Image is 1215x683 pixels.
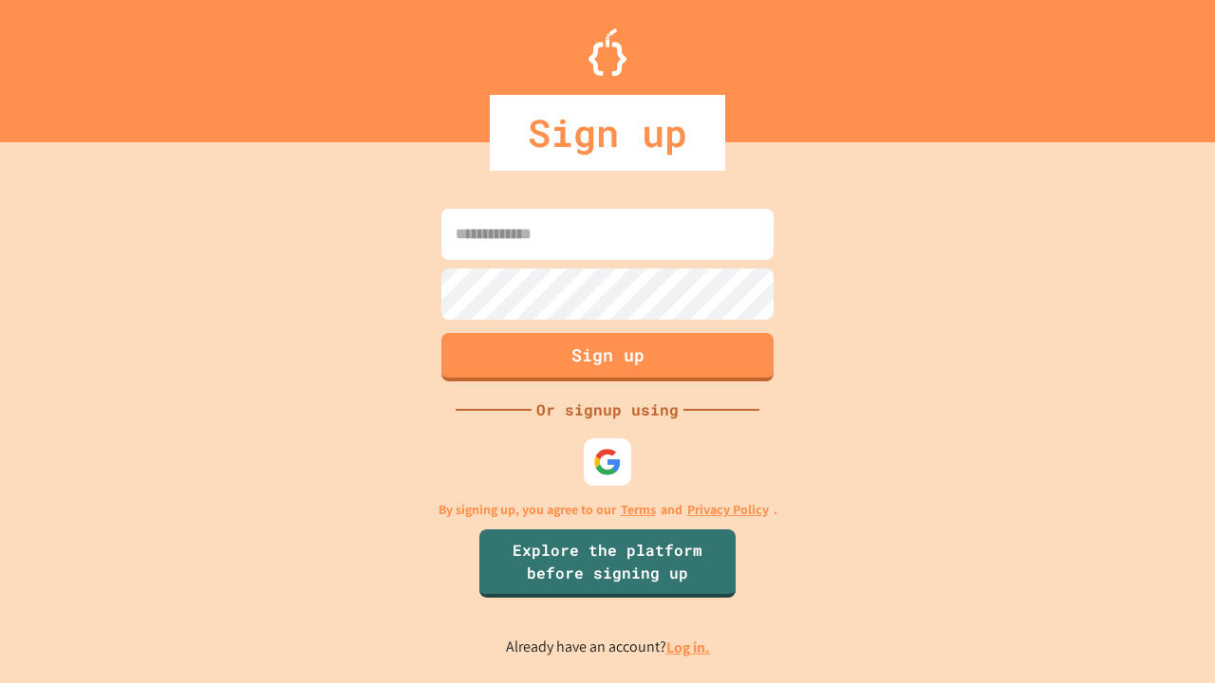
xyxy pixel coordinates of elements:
[1057,525,1196,605] iframe: chat widget
[666,637,710,657] a: Log in.
[593,448,622,476] img: google-icon.svg
[439,500,777,520] p: By signing up, you agree to our and .
[687,500,769,520] a: Privacy Policy
[589,28,626,76] img: Logo.svg
[490,95,725,171] div: Sign up
[479,529,736,598] a: Explore the platform before signing up
[532,398,683,421] div: Or signup using
[621,500,656,520] a: Terms
[506,636,710,659] p: Already have an account?
[441,333,774,381] button: Sign up
[1135,607,1196,664] iframe: chat widget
